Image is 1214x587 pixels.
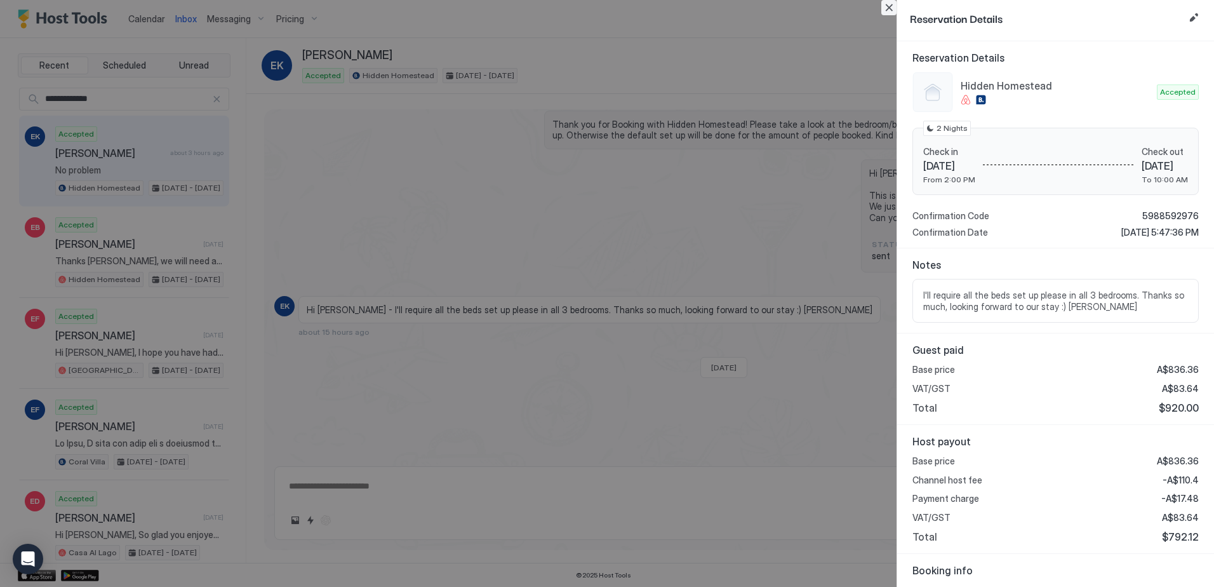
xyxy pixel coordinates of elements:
[923,290,1188,312] span: I'll require all the beds set up please in all 3 bedrooms. Thanks so much, looking forward to our...
[910,10,1184,26] span: Reservation Details
[961,79,1152,92] span: Hidden Homestead
[1162,383,1199,395] span: A$83.64
[1162,512,1199,523] span: A$83.64
[912,493,979,504] span: Payment charge
[1161,493,1199,504] span: -A$17.48
[912,564,1199,577] span: Booking info
[912,227,988,238] span: Confirmation Date
[912,383,951,395] span: VAT/GST
[912,259,1199,271] span: Notes
[13,544,43,574] div: Open Intercom Messenger
[912,530,937,543] span: Total
[912,210,989,222] span: Confirmation Code
[1142,146,1188,158] span: Check out
[1142,159,1188,172] span: [DATE]
[912,344,1199,356] span: Guest paid
[912,364,955,375] span: Base price
[912,455,955,467] span: Base price
[1142,175,1188,184] span: To 10:00 AM
[1157,364,1199,375] span: A$836.36
[1142,210,1199,222] span: 5988592976
[923,159,975,172] span: [DATE]
[1162,530,1199,543] span: $792.12
[937,123,968,134] span: 2 Nights
[1157,455,1199,467] span: A$836.36
[1121,227,1199,238] span: [DATE] 5:47:36 PM
[1159,401,1199,414] span: $920.00
[1160,86,1196,98] span: Accepted
[1186,10,1201,25] button: Edit reservation
[912,51,1199,64] span: Reservation Details
[912,512,951,523] span: VAT/GST
[923,175,975,184] span: From 2:00 PM
[923,146,975,158] span: Check in
[1163,475,1199,486] span: -A$110.4
[912,475,982,486] span: Channel host fee
[912,401,937,414] span: Total
[912,435,1199,448] span: Host payout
